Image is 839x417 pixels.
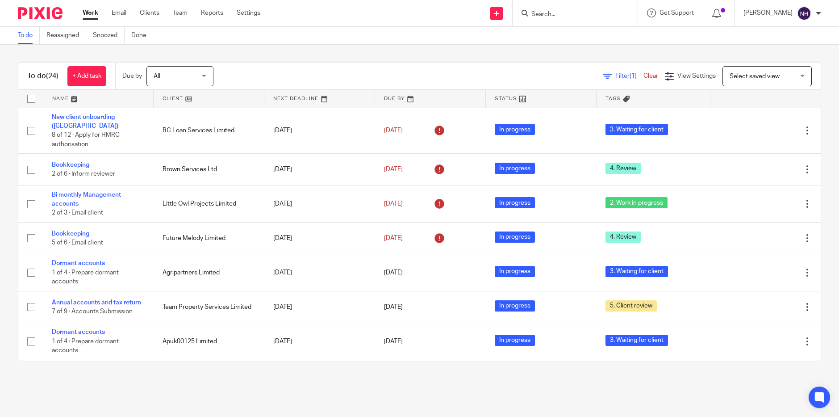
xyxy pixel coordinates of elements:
[384,304,403,310] span: [DATE]
[52,162,89,168] a: Bookkeeping
[264,154,375,185] td: [DATE]
[743,8,793,17] p: [PERSON_NAME]
[605,300,657,312] span: 5. Client review
[52,240,103,246] span: 5 of 6 · Email client
[46,72,58,80] span: (24)
[384,338,403,345] span: [DATE]
[154,291,264,323] td: Team Property Services Limited
[52,260,105,266] a: Dormant accounts
[677,73,716,79] span: View Settings
[264,254,375,291] td: [DATE]
[52,338,119,354] span: 1 of 4 · Prepare dormant accounts
[46,27,86,44] a: Reassigned
[52,171,115,177] span: 2 of 6 · Inform reviewer
[140,8,159,17] a: Clients
[530,11,611,19] input: Search
[154,323,264,360] td: Apuk00125 Limited
[605,124,668,135] span: 3. Waiting for client
[643,73,658,79] a: Clear
[52,210,103,216] span: 2 of 3 · Email client
[52,114,118,129] a: New client onboarding ([GEOGRAPHIC_DATA])
[93,27,125,44] a: Snoozed
[154,254,264,291] td: Agripartners Limited
[495,124,535,135] span: In progress
[201,8,223,17] a: Reports
[112,8,126,17] a: Email
[122,72,142,80] p: Due by
[264,323,375,360] td: [DATE]
[264,185,375,222] td: [DATE]
[660,10,694,16] span: Get Support
[18,27,40,44] a: To do
[605,266,668,277] span: 3. Waiting for client
[154,185,264,222] td: Little Owl Projects Limited
[52,308,133,315] span: 7 of 9 · Accounts Submission
[18,7,63,19] img: Pixie
[237,8,260,17] a: Settings
[384,166,403,173] span: [DATE]
[173,8,188,17] a: Team
[52,132,120,147] span: 8 of 12 · Apply for HMRC authorisation
[384,201,403,207] span: [DATE]
[384,235,403,241] span: [DATE]
[264,360,375,396] td: [DATE]
[131,27,153,44] a: Done
[605,96,621,101] span: Tags
[615,73,643,79] span: Filter
[154,360,264,396] td: Cantronik Limited
[264,108,375,154] td: [DATE]
[67,66,106,86] a: + Add task
[52,299,141,306] a: Annual accounts and tax return
[384,270,403,276] span: [DATE]
[605,197,668,208] span: 2. Work in progress
[83,8,98,17] a: Work
[797,6,811,21] img: svg%3E
[52,231,89,237] a: Bookkeeping
[52,192,121,207] a: Bi monthly Management accounts
[264,222,375,254] td: [DATE]
[630,73,637,79] span: (1)
[605,232,641,243] span: 4. Review
[605,335,668,346] span: 3. Waiting for client
[495,335,535,346] span: In progress
[154,222,264,254] td: Future Melody Limited
[52,270,119,285] span: 1 of 4 · Prepare dormant accounts
[264,291,375,323] td: [DATE]
[495,232,535,243] span: In progress
[52,329,105,335] a: Dormant accounts
[495,197,535,208] span: In progress
[154,108,264,154] td: RC Loan Services Limited
[495,300,535,312] span: In progress
[384,127,403,134] span: [DATE]
[730,73,780,80] span: Select saved view
[495,266,535,277] span: In progress
[154,73,160,80] span: All
[27,72,58,81] h1: To do
[154,154,264,185] td: Brown Services Ltd
[605,163,641,174] span: 4. Review
[495,163,535,174] span: In progress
